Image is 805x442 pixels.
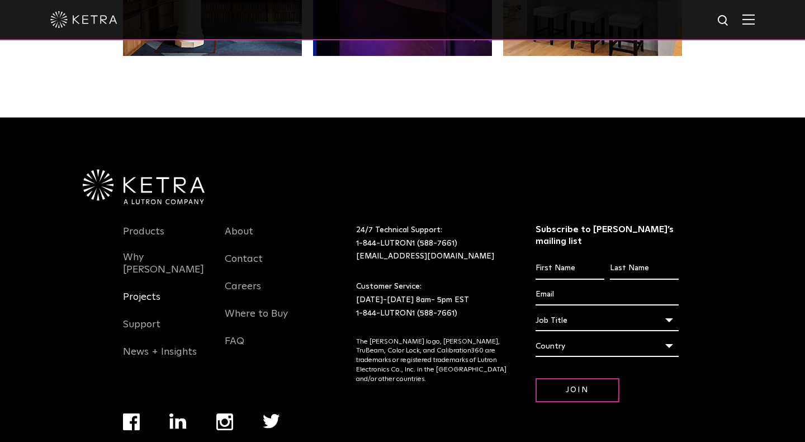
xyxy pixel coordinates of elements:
div: Job Title [536,310,679,331]
img: linkedin [169,413,187,429]
a: 1-844-LUTRON1 (588-7661) [356,239,457,247]
a: [EMAIL_ADDRESS][DOMAIN_NAME] [356,252,494,260]
img: twitter [263,414,280,429]
p: 24/7 Technical Support: [356,224,508,264]
a: FAQ [225,335,244,361]
a: 1-844-LUTRON1 (588-7661) [356,309,457,317]
div: Navigation Menu [225,224,310,361]
img: ketra-logo-2019-white [50,11,117,28]
img: instagram [216,413,233,430]
img: facebook [123,413,140,430]
a: Careers [225,280,261,306]
a: Why [PERSON_NAME] [123,251,208,289]
input: First Name [536,258,604,279]
img: Hamburger%20Nav.svg [742,14,755,25]
a: Projects [123,291,160,317]
input: Email [536,284,679,305]
p: Customer Service: [DATE]-[DATE] 8am- 5pm EST [356,280,508,320]
h3: Subscribe to [PERSON_NAME]’s mailing list [536,224,679,247]
a: Contact [225,253,263,279]
input: Join [536,378,619,402]
a: Products [123,225,164,251]
div: Country [536,336,679,357]
div: Navigation Menu [123,224,208,372]
a: Where to Buy [225,308,288,333]
input: Last Name [610,258,679,279]
img: search icon [717,14,731,28]
p: The [PERSON_NAME] logo, [PERSON_NAME], TruBeam, Color Lock, and Calibration360 are trademarks or ... [356,337,508,384]
img: Ketra-aLutronCo_White_RGB [83,170,205,204]
a: Support [123,318,160,344]
a: About [225,225,253,251]
a: News + Insights [123,346,197,372]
